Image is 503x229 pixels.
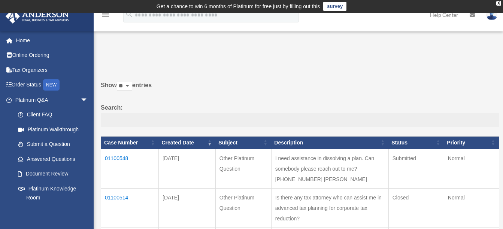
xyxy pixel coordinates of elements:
th: Description: activate to sort column ascending [271,136,388,149]
td: Other Platinum Question [215,188,271,228]
a: Platinum Q&Aarrow_drop_down [5,92,96,107]
div: NEW [43,79,60,91]
div: close [496,1,501,6]
a: Tax Organizers [5,62,99,77]
th: Created Date: activate to sort column ascending [159,136,216,149]
div: Get a chance to win 6 months of Platinum for free just by filling out this [157,2,320,11]
a: Order StatusNEW [5,77,99,93]
a: survey [323,2,346,11]
td: Closed [388,188,444,228]
td: [DATE] [159,188,216,228]
th: Subject: activate to sort column ascending [215,136,271,149]
span: arrow_drop_down [81,92,96,108]
td: I need assistance in dissolving a plan. Can somebody please reach out to me? [PHONE_NUMBER] [PERS... [271,149,388,188]
select: Showentries [117,82,132,91]
td: 01100514 [101,188,159,228]
a: Document Review [10,167,96,181]
i: menu [101,10,110,19]
a: Online Ordering [5,48,99,63]
label: Show entries [101,80,499,98]
td: Other Platinum Question [215,149,271,188]
td: [DATE] [159,149,216,188]
label: Search: [101,103,499,127]
td: 01100548 [101,149,159,188]
img: Anderson Advisors Platinum Portal [3,9,71,24]
a: Home [5,33,99,48]
img: User Pic [486,9,497,20]
td: Normal [444,149,499,188]
a: Platinum Walkthrough [10,122,96,137]
td: Normal [444,188,499,228]
td: Submitted [388,149,444,188]
a: Client FAQ [10,107,96,122]
th: Priority: activate to sort column ascending [444,136,499,149]
a: Answered Questions [10,152,92,167]
input: Search: [101,113,499,127]
a: Submit a Question [10,137,96,152]
th: Case Number: activate to sort column ascending [101,136,159,149]
i: search [125,10,133,18]
th: Status: activate to sort column ascending [388,136,444,149]
td: Is there any tax attorney who can assist me in advanced tax planning for corporate tax reduction? [271,188,388,228]
a: menu [101,13,110,19]
a: Platinum Knowledge Room [10,181,96,205]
